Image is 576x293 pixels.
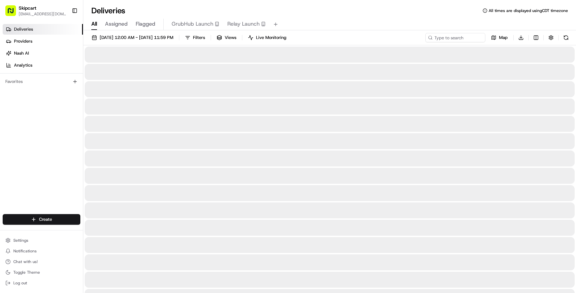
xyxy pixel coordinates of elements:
span: All [91,20,97,28]
div: Favorites [3,76,80,87]
a: Providers [3,36,83,47]
h1: Deliveries [91,5,125,16]
button: Skipcart[EMAIL_ADDRESS][DOMAIN_NAME] [3,3,69,19]
span: Assigned [105,20,128,28]
span: Settings [13,238,28,243]
input: Type to search [425,33,485,42]
span: Create [39,216,52,222]
span: Providers [14,38,32,44]
button: Toggle Theme [3,268,80,277]
span: All times are displayed using CDT timezone [489,8,568,13]
button: Settings [3,236,80,245]
span: [DATE] 12:00 AM - [DATE] 11:59 PM [100,35,173,41]
button: Skipcart [19,5,36,11]
button: Chat with us! [3,257,80,266]
span: Notifications [13,248,37,254]
button: Views [214,33,239,42]
a: Deliveries [3,24,83,35]
span: Nash AI [14,50,29,56]
button: [EMAIL_ADDRESS][DOMAIN_NAME] [19,11,66,17]
span: Analytics [14,62,32,68]
span: Live Monitoring [256,35,286,41]
button: [DATE] 12:00 AM - [DATE] 11:59 PM [89,33,176,42]
span: Filters [193,35,205,41]
span: Views [225,35,236,41]
span: Relay Launch [227,20,260,28]
button: Map [488,33,511,42]
button: Create [3,214,80,225]
a: Nash AI [3,48,83,59]
button: Notifications [3,246,80,256]
span: Log out [13,280,27,286]
span: Deliveries [14,26,33,32]
span: Toggle Theme [13,270,40,275]
span: Flagged [136,20,155,28]
button: Refresh [561,33,571,42]
button: Filters [182,33,208,42]
button: Live Monitoring [245,33,289,42]
a: Analytics [3,60,83,71]
span: Map [499,35,508,41]
span: Chat with us! [13,259,38,264]
span: GrubHub Launch [172,20,213,28]
button: Log out [3,278,80,288]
